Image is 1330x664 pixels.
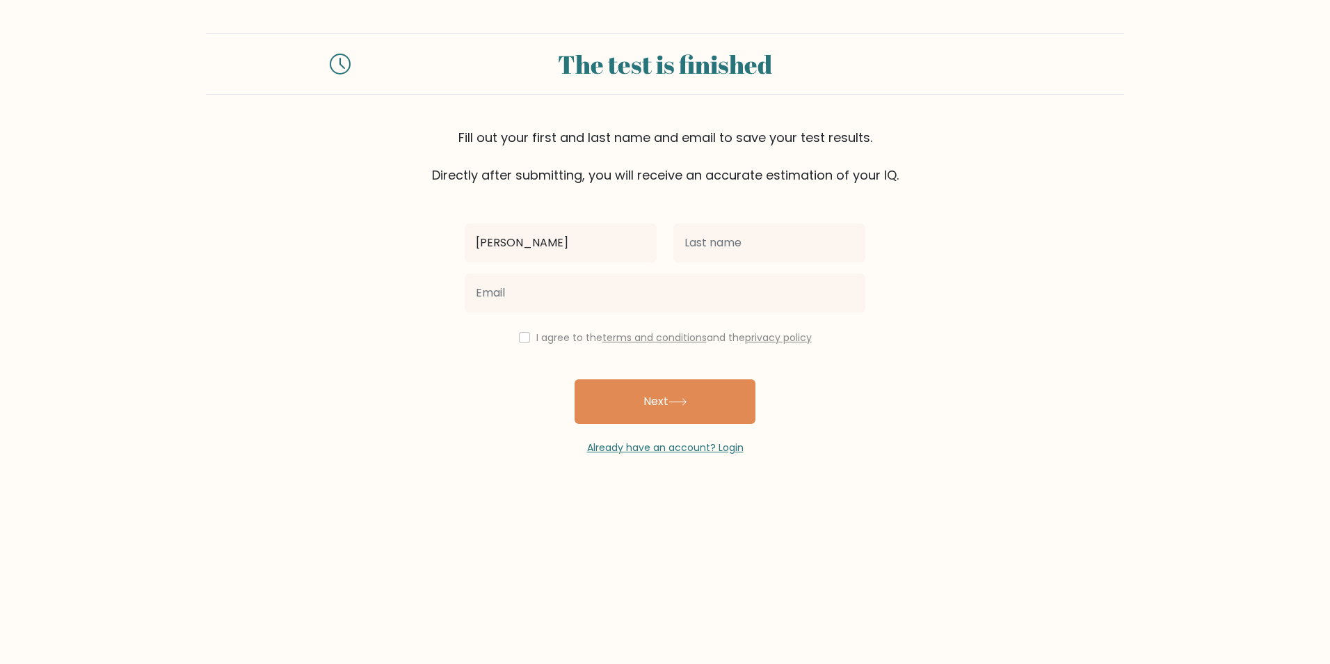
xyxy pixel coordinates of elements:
[602,331,707,345] a: terms and conditions
[465,274,865,313] input: Email
[673,223,865,262] input: Last name
[465,223,657,262] input: First name
[587,441,744,454] a: Already have an account? Login
[206,128,1124,184] div: Fill out your first and last name and email to save your test results. Directly after submitting,...
[367,45,963,83] div: The test is finished
[575,379,755,424] button: Next
[745,331,812,345] a: privacy policy
[536,331,812,345] label: I agree to the and the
